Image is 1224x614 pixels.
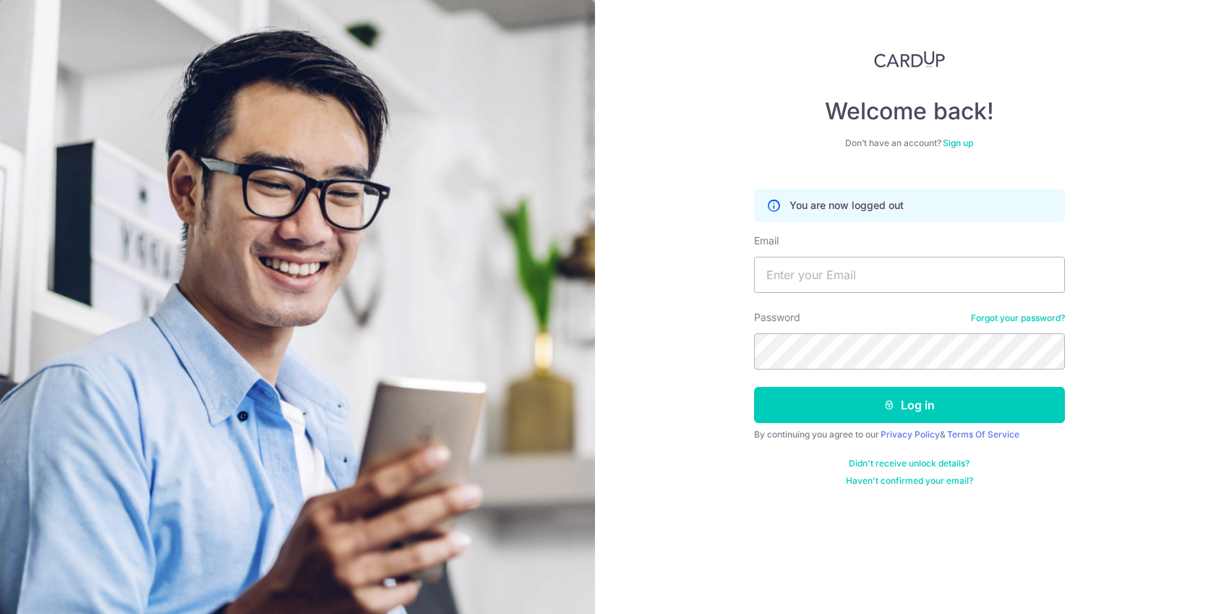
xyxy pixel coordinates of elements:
[754,310,800,325] label: Password
[971,312,1065,324] a: Forgot your password?
[754,97,1065,126] h4: Welcome back!
[754,387,1065,423] button: Log in
[849,458,970,469] a: Didn't receive unlock details?
[754,429,1065,440] div: By continuing you agree to our &
[754,257,1065,293] input: Enter your Email
[943,137,973,148] a: Sign up
[947,429,1019,440] a: Terms Of Service
[789,198,904,213] p: You are now logged out
[881,429,940,440] a: Privacy Policy
[846,475,973,487] a: Haven't confirmed your email?
[874,51,945,68] img: CardUp Logo
[754,234,779,248] label: Email
[754,137,1065,149] div: Don’t have an account?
